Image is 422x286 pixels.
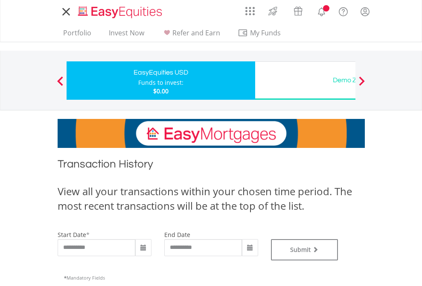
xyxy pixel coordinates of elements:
[311,2,332,19] a: Notifications
[271,239,338,260] button: Submit
[291,4,305,18] img: vouchers-v2.svg
[158,29,224,42] a: Refer and Earn
[153,87,169,95] span: $0.00
[58,231,86,239] label: start date
[58,156,365,176] h1: Transaction History
[164,231,190,239] label: end date
[138,78,183,87] div: Funds to invest:
[58,119,365,148] img: EasyMortage Promotion Banner
[245,6,255,16] img: grid-menu-icon.svg
[76,5,166,19] img: EasyEquities_Logo.png
[72,66,250,78] div: EasyEquities USD
[238,27,294,38] span: My Funds
[58,184,365,214] div: View all your transactions within your chosen time period. The most recent transactions will be a...
[52,81,69,89] button: Previous
[354,2,376,21] a: My Profile
[64,274,105,281] span: Mandatory Fields
[285,2,311,18] a: Vouchers
[240,2,260,16] a: AppsGrid
[105,29,148,42] a: Invest Now
[266,4,280,18] img: thrive-v2.svg
[353,81,370,89] button: Next
[75,2,166,19] a: Home page
[60,29,95,42] a: Portfolio
[172,28,220,38] span: Refer and Earn
[332,2,354,19] a: FAQ's and Support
